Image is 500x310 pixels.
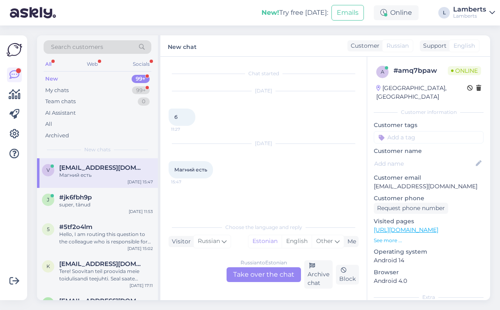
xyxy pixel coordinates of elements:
div: Support [420,42,447,50]
span: б [174,114,178,120]
div: Team chats [45,97,76,106]
div: 0 [138,97,150,106]
span: 11:27 [171,126,202,132]
label: New chat [168,40,197,51]
span: New chats [84,146,111,153]
span: vovk1965@gmail.com [59,164,145,171]
div: Archived [45,132,69,140]
p: Customer tags [374,121,484,130]
p: [EMAIL_ADDRESS][DOMAIN_NAME] [374,182,484,191]
span: a [381,69,384,75]
div: super, tänud [59,201,153,208]
p: Android 14 [374,256,484,265]
span: k [46,263,50,269]
button: Emails [331,5,364,21]
input: Add a tag [374,131,484,143]
div: All [45,120,52,128]
div: [DATE] [169,87,359,95]
div: All [44,59,53,69]
div: [GEOGRAPHIC_DATA], [GEOGRAPHIC_DATA] [376,84,467,101]
div: Choose the language and reply [169,224,359,231]
img: Askly Logo [7,42,22,58]
div: Socials [131,59,151,69]
div: Try free [DATE]: [262,8,328,18]
div: L [438,7,450,19]
div: Online [374,5,419,20]
div: Customer information [374,109,484,116]
span: j [47,197,49,203]
span: English [454,42,475,50]
span: #jk6fbh9p [59,194,92,201]
div: Chat started [169,70,359,77]
a: LambertsLamberts [453,6,495,19]
div: Магний есть [59,171,153,179]
span: Russian [387,42,409,50]
div: Lamberts [453,13,486,19]
span: Other [316,237,333,245]
div: Visitor [169,237,191,246]
p: Visited pages [374,217,484,226]
span: 15:47 [171,179,202,185]
div: Request phone number [374,203,448,214]
div: 99+ [132,75,150,83]
div: Me [344,237,356,246]
div: [DATE] 15:02 [127,245,153,252]
p: Customer phone [374,194,484,203]
p: Customer name [374,147,484,155]
p: Browser [374,268,484,277]
span: v [46,167,50,173]
div: Estonian [248,235,282,248]
div: Russian to Estonian [241,259,287,266]
p: Operating system [374,248,484,256]
div: [DATE] 15:47 [127,179,153,185]
div: English [282,235,312,248]
div: Web [85,59,100,69]
span: kai@lambertseesti.ee [59,260,145,268]
div: Hello, I am routing this question to the colleague who is responsible for this topic. The reply m... [59,231,153,245]
div: Archive chat [304,260,333,289]
div: [DATE] [169,140,359,147]
span: Russian [198,237,220,246]
input: Add name [374,159,474,168]
span: #5tf2o4lm [59,223,93,231]
div: My chats [45,86,69,95]
p: See more ... [374,237,484,244]
span: Search customers [51,43,103,51]
p: Customer email [374,174,484,182]
div: Lamberts [453,6,486,13]
span: Online [448,66,481,75]
div: New [45,75,58,83]
div: Block [336,265,359,285]
div: Extra [374,294,484,301]
div: 99+ [132,86,150,95]
div: Tere! Soovitan teil proovida meie toidulisandi teejuhti. Seal saate personaalseid soovitusi ja su... [59,268,153,282]
div: AI Assistant [45,109,76,117]
b: New! [262,9,279,16]
a: [URL][DOMAIN_NAME] [374,226,438,234]
span: 5 [47,226,50,232]
div: Customer [347,42,380,50]
div: [DATE] 17:11 [130,282,153,289]
div: Take over the chat [227,267,301,282]
span: tiina.pahk@mail.ee [59,297,145,305]
div: [DATE] 11:53 [129,208,153,215]
span: Магний есть [174,167,207,173]
div: # amq7bpaw [394,66,448,76]
p: Android 4.0 [374,277,484,285]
